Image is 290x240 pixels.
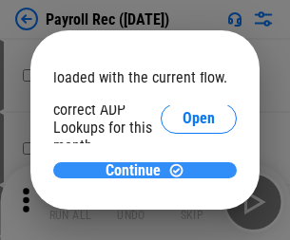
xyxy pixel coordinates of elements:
button: ContinueContinue [53,162,237,178]
div: Please select the correct ADP Lookups for this month [53,83,161,155]
button: Open [161,103,237,134]
span: Continue [106,163,161,178]
span: Open [183,111,215,126]
img: Continue [168,162,184,178]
